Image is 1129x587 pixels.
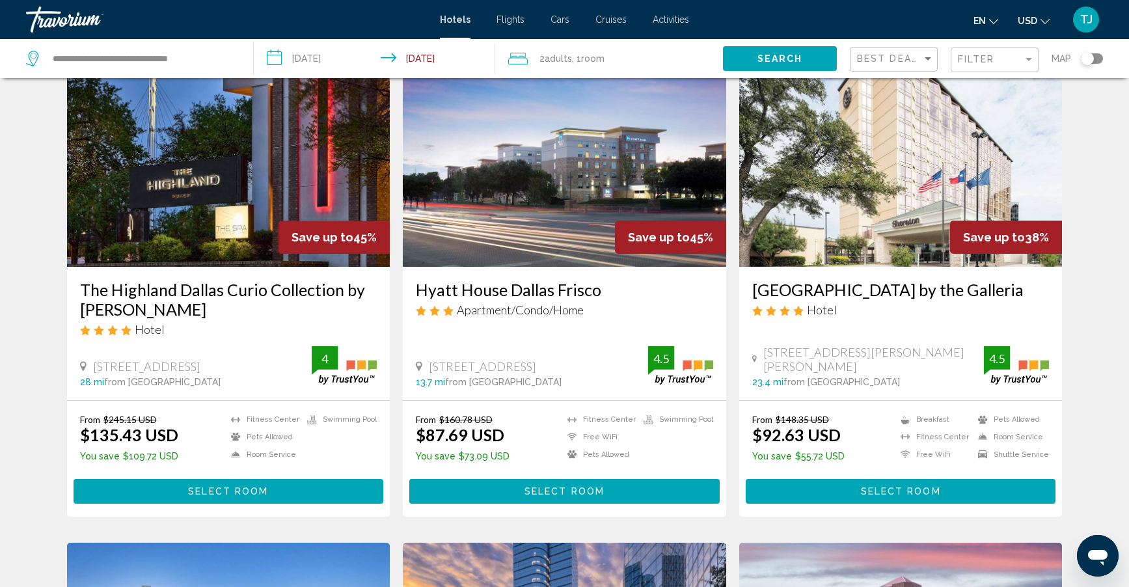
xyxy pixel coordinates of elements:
[861,487,941,497] span: Select Room
[254,39,495,78] button: Check-in date: Aug 16, 2025 Check-out date: Aug 17, 2025
[958,54,995,64] span: Filter
[416,377,445,387] span: 13.7 mi
[188,487,268,497] span: Select Room
[224,431,301,443] li: Pets Allowed
[409,479,720,503] button: Select Room
[80,451,178,461] p: $109.72 USD
[752,280,1050,299] a: [GEOGRAPHIC_DATA] by the Galleria
[857,53,925,64] span: Best Deals
[723,46,837,70] button: Search
[752,451,845,461] p: $55.72 USD
[776,414,829,425] del: $148.35 USD
[80,280,377,319] a: The Highland Dallas Curio Collection by [PERSON_NAME]
[224,414,301,425] li: Fitness Center
[648,346,713,385] img: trustyou-badge.svg
[135,322,165,336] span: Hotel
[524,487,605,497] span: Select Room
[67,59,390,267] a: Hotel image
[496,14,524,25] a: Flights
[1018,11,1050,30] button: Change currency
[104,377,221,387] span: from [GEOGRAPHIC_DATA]
[74,482,384,497] a: Select Room
[752,303,1050,317] div: 4 star Hotel
[894,414,972,425] li: Breakfast
[429,359,536,374] span: [STREET_ADDRESS]
[301,414,377,425] li: Swimming Pool
[973,16,986,26] span: en
[409,482,720,497] a: Select Room
[80,425,178,444] ins: $135.43 USD
[807,303,837,317] span: Hotel
[972,449,1049,460] li: Shuttle Service
[80,322,377,336] div: 4 star Hotel
[752,377,783,387] span: 23.4 mi
[595,14,627,25] a: Cruises
[950,221,1062,254] div: 38%
[972,414,1049,425] li: Pets Allowed
[224,449,301,460] li: Room Service
[416,280,713,299] a: Hyatt House Dallas Frisco
[951,47,1039,74] button: Filter
[1077,535,1119,577] iframe: Button to launch messaging window
[80,451,120,461] span: You save
[637,414,713,425] li: Swimming Pool
[972,431,1049,443] li: Room Service
[628,230,690,244] span: Save up to
[752,451,792,461] span: You save
[648,351,674,366] div: 4.5
[312,351,338,366] div: 4
[292,230,353,244] span: Save up to
[561,431,637,443] li: Free WiFi
[551,14,569,25] a: Cars
[495,39,723,78] button: Travelers: 2 adults, 0 children
[439,414,493,425] del: $160.78 USD
[416,451,510,461] p: $73.09 USD
[973,11,998,30] button: Change language
[1018,16,1037,26] span: USD
[572,49,605,68] span: , 1
[984,351,1010,366] div: 4.5
[80,377,104,387] span: 28 mi
[103,414,157,425] del: $245.15 USD
[783,377,900,387] span: from [GEOGRAPHIC_DATA]
[445,377,562,387] span: from [GEOGRAPHIC_DATA]
[1071,53,1103,64] button: Toggle map
[26,7,427,33] a: Travorium
[615,221,726,254] div: 45%
[746,482,1056,497] a: Select Room
[739,59,1063,267] img: Hotel image
[416,414,436,425] span: From
[894,449,972,460] li: Free WiFi
[545,53,572,64] span: Adults
[746,479,1056,503] button: Select Room
[561,449,637,460] li: Pets Allowed
[403,59,726,267] img: Hotel image
[416,451,456,461] span: You save
[763,345,984,374] span: [STREET_ADDRESS][PERSON_NAME][PERSON_NAME]
[561,414,637,425] li: Fitness Center
[1080,13,1093,26] span: TJ
[457,303,584,317] span: Apartment/Condo/Home
[539,49,572,68] span: 2
[440,14,470,25] a: Hotels
[752,414,772,425] span: From
[752,425,841,444] ins: $92.63 USD
[653,14,689,25] a: Activities
[312,346,377,385] img: trustyou-badge.svg
[74,479,384,503] button: Select Room
[1069,6,1103,33] button: User Menu
[757,54,803,64] span: Search
[984,346,1049,385] img: trustyou-badge.svg
[857,54,934,65] mat-select: Sort by
[279,221,390,254] div: 45%
[1052,49,1071,68] span: Map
